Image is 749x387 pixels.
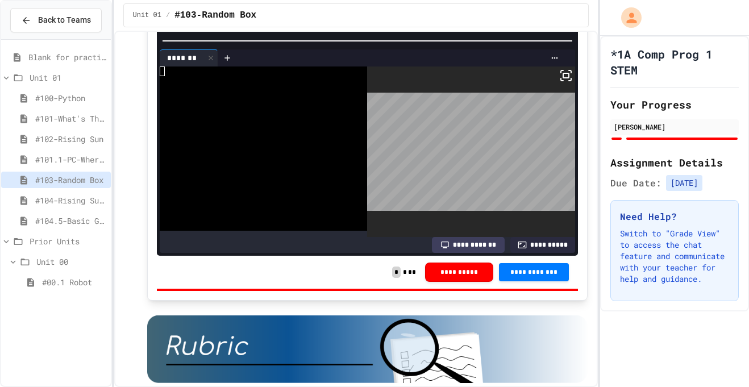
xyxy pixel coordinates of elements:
span: [DATE] [666,175,702,191]
span: Blank for practice [28,51,106,63]
span: Unit 01 [133,11,161,20]
span: #00.1 Robot [42,276,106,288]
span: #101-What's This ?? [35,113,106,124]
h1: *1A Comp Prog 1 STEM [610,46,739,78]
span: #102-Rising Sun [35,133,106,145]
span: #104.5-Basic Graphics Review [35,215,106,227]
span: #101.1-PC-Where am I? [35,153,106,165]
span: Unit 01 [30,72,106,84]
div: My Account [609,5,644,31]
span: Back to Teams [38,14,91,26]
h2: Your Progress [610,97,739,113]
button: Back to Teams [10,8,102,32]
span: Unit 00 [36,256,106,268]
span: Due Date: [610,176,661,190]
span: Prior Units [30,235,106,247]
h3: Need Help? [620,210,729,223]
span: #100-Python [35,92,106,104]
h2: Assignment Details [610,155,739,170]
p: Switch to "Grade View" to access the chat feature and communicate with your teacher for help and ... [620,228,729,285]
span: #103-Random Box [35,174,106,186]
span: #104-Rising Sun Plus [35,194,106,206]
span: / [166,11,170,20]
div: [PERSON_NAME] [614,122,735,132]
span: #103-Random Box [174,9,256,22]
